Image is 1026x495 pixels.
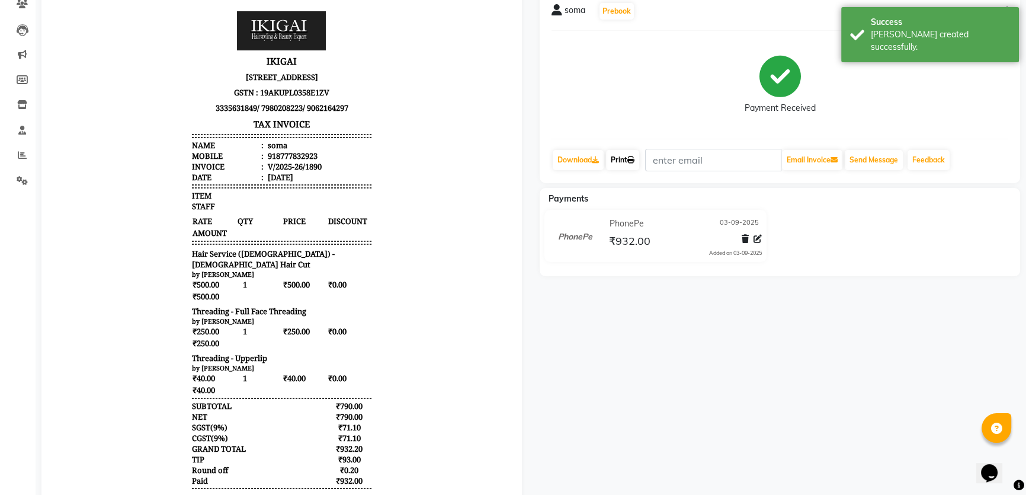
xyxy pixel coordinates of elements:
[139,420,157,431] span: SGST
[745,102,816,114] div: Payment Received
[139,382,182,394] span: ₹40.00
[139,68,318,83] p: [STREET_ADDRESS]
[139,138,210,149] div: Name
[212,138,234,149] div: soma
[871,28,1010,53] div: Bill created successfully.
[184,213,227,225] span: QTY
[184,324,227,336] span: 1
[139,247,318,268] span: Hair Service ([DEMOGRAPHIC_DATA]) - [DEMOGRAPHIC_DATA] Hair Cut
[139,431,175,442] div: ( )
[274,452,318,463] div: ₹93.00
[720,218,759,230] span: 03-09-2025
[553,150,604,170] a: Download
[184,9,272,49] img: file_1697094544219.JPG
[139,159,210,170] div: Invoice
[782,150,842,170] button: Email Invoice
[908,150,950,170] a: Feedback
[139,304,253,315] span: Threading - Full Face Threading
[208,138,210,149] span: :
[139,420,174,431] div: ( )
[139,114,318,130] h3: TAX INVOICE
[606,150,639,170] a: Print
[161,431,172,442] span: 9%
[274,420,318,431] div: ₹71.10
[274,277,318,289] span: ₹0.00
[610,218,644,230] span: PhonePe
[139,463,175,474] div: Round off
[212,170,240,181] div: [DATE]
[139,315,201,324] small: by [PERSON_NAME]
[139,199,162,210] span: STAFF
[160,420,171,431] span: 9%
[549,193,588,204] span: Payments
[229,277,272,289] span: ₹500.00
[212,159,268,170] div: V/2025-26/1890
[208,159,210,170] span: :
[274,442,318,452] div: ₹932.20
[274,324,318,336] span: ₹0.00
[139,474,155,484] div: Paid
[274,474,318,484] div: ₹932.00
[229,213,272,225] span: PRICE
[139,51,318,68] h3: IKIGAI
[274,463,318,474] div: ₹0.20
[976,448,1014,483] iframe: chat widget
[139,371,182,382] span: ₹40.00
[139,452,151,463] div: TIP
[139,336,182,347] span: ₹250.00
[139,98,318,114] p: 3335631849/ 7980208223/ 9062164297
[139,149,210,159] div: Mobile
[274,371,318,382] span: ₹0.00
[139,170,210,181] div: Date
[139,268,201,277] small: by [PERSON_NAME]
[184,277,227,289] span: 1
[709,249,762,257] div: Added on 03-09-2025
[845,150,903,170] button: Send Message
[274,213,318,225] span: DISCOUNT
[139,83,318,98] p: GSTN : 19AKUPL0358E1ZV
[208,149,210,159] span: :
[139,289,182,301] span: ₹500.00
[139,431,158,442] span: CGST
[645,149,781,171] input: enter email
[229,324,272,336] span: ₹250.00
[139,399,178,410] div: SUBTOTAL
[139,324,182,336] span: ₹250.00
[871,16,1010,28] div: Success
[274,410,318,420] div: ₹790.00
[208,170,210,181] span: :
[139,277,182,289] span: ₹500.00
[139,442,193,452] div: GRAND TOTAL
[565,4,585,21] span: soma
[212,149,264,159] div: 918777832923
[599,3,634,20] button: Prebook
[229,371,272,382] span: ₹40.00
[139,213,182,225] span: RATE
[139,189,158,199] span: ITEM
[139,410,154,420] div: NET
[274,399,318,410] div: ₹790.00
[139,351,214,362] span: Threading - Upperlip
[609,234,650,251] span: ₹932.00
[139,362,201,371] small: by [PERSON_NAME]
[184,371,227,382] span: 1
[274,431,318,442] div: ₹71.10
[139,225,182,237] span: AMOUNT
